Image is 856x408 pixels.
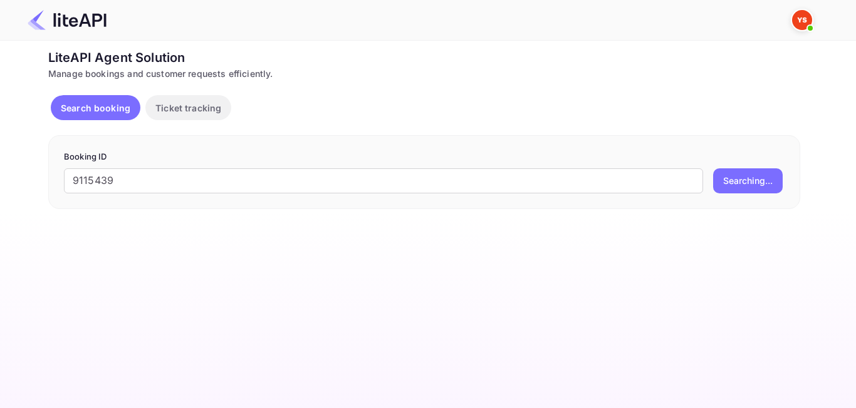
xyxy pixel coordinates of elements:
[61,101,130,115] p: Search booking
[792,10,812,30] img: Yandex Support
[64,151,785,163] p: Booking ID
[28,10,107,30] img: LiteAPI Logo
[155,101,221,115] p: Ticket tracking
[48,67,800,80] div: Manage bookings and customer requests efficiently.
[48,48,800,67] div: LiteAPI Agent Solution
[713,168,783,193] button: Searching...
[64,168,703,193] input: Enter Booking ID (e.g., 63782194)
